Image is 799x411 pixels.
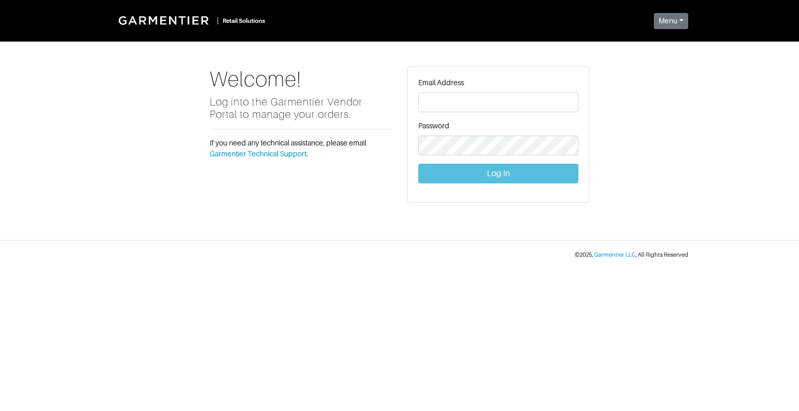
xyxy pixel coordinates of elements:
button: Log In [418,164,578,183]
button: Menu [654,13,688,29]
h5: Log into the Garmentier Vendor Portal to manage your orders. [210,96,392,121]
h1: Welcome! [210,67,392,91]
a: Garmentier Technical Support [210,150,306,158]
a: Garmentier LLC [594,251,636,258]
small: © 2025 , , All Rights Reserved [575,251,688,258]
p: If you need any technical assistance, please email . [210,138,392,160]
label: Password [418,121,449,131]
small: Retail Solutions [223,18,265,24]
div: | [217,15,218,26]
label: Email Address [418,77,464,88]
img: Garmentier [113,10,217,30]
a: |Retail Solutions [111,8,269,32]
